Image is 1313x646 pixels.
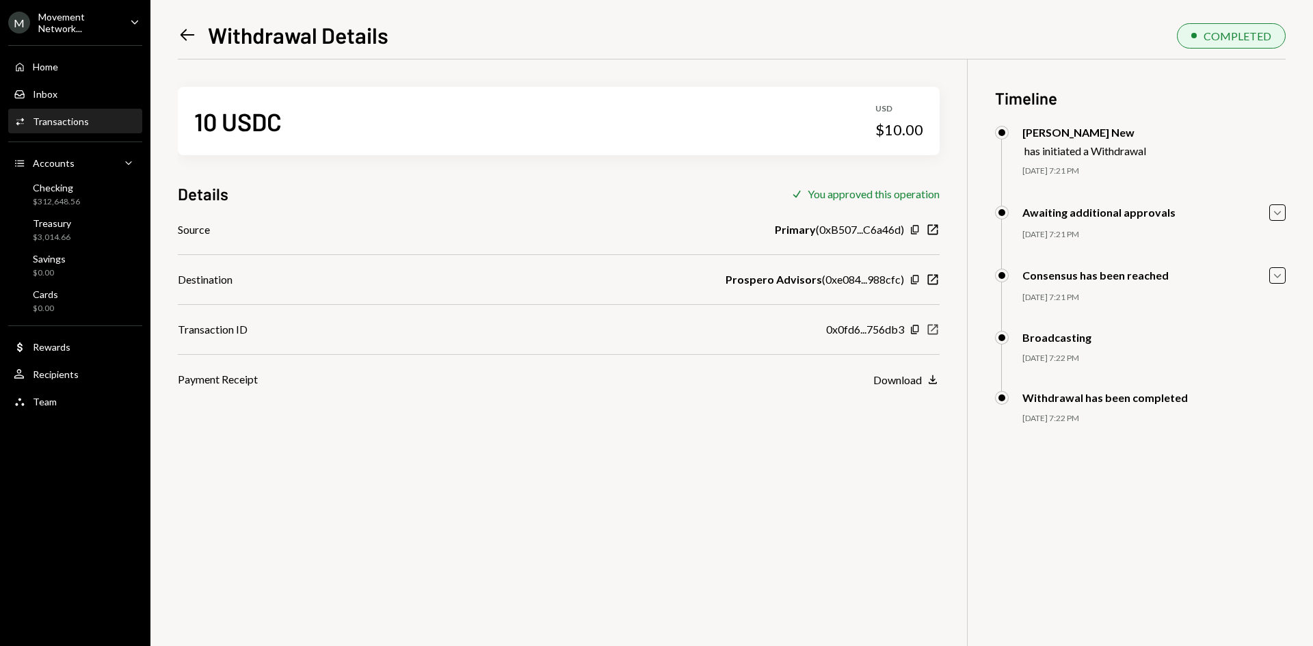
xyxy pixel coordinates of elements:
[178,321,248,338] div: Transaction ID
[1022,126,1146,139] div: [PERSON_NAME] New
[8,150,142,175] a: Accounts
[208,21,388,49] h1: Withdrawal Details
[775,221,816,238] b: Primary
[826,321,904,338] div: 0x0fd6...756db3
[178,183,228,205] h3: Details
[1022,165,1286,177] div: [DATE] 7:21 PM
[33,368,79,380] div: Recipients
[33,341,70,353] div: Rewards
[1022,331,1091,344] div: Broadcasting
[808,187,940,200] div: You approved this operation
[33,217,71,229] div: Treasury
[33,116,89,127] div: Transactions
[33,196,80,208] div: $312,648.56
[8,81,142,106] a: Inbox
[873,373,922,386] div: Download
[726,271,904,288] div: ( 0xe084...988cfc )
[33,182,80,193] div: Checking
[1022,292,1286,304] div: [DATE] 7:21 PM
[178,221,210,238] div: Source
[33,396,57,407] div: Team
[1022,269,1169,282] div: Consensus has been reached
[8,389,142,414] a: Team
[178,271,233,288] div: Destination
[1022,391,1188,404] div: Withdrawal has been completed
[8,12,30,33] div: M
[726,271,822,288] b: Prospero Advisors
[33,88,57,100] div: Inbox
[38,11,119,34] div: Movement Network...
[1022,206,1176,219] div: Awaiting additional approvals
[33,303,58,314] div: $0.00
[8,334,142,359] a: Rewards
[8,178,142,211] a: Checking$312,648.56
[8,54,142,79] a: Home
[1204,29,1271,42] div: COMPLETED
[1022,353,1286,364] div: [DATE] 7:22 PM
[875,103,923,115] div: USD
[1024,144,1146,157] div: has initiated a Withdrawal
[8,362,142,386] a: Recipients
[775,221,904,238] div: ( 0xB507...C6a46d )
[873,373,940,388] button: Download
[8,109,142,133] a: Transactions
[1022,413,1286,425] div: [DATE] 7:22 PM
[33,232,71,243] div: $3,014.66
[8,249,142,282] a: Savings$0.00
[33,61,58,72] div: Home
[33,288,58,300] div: Cards
[8,284,142,317] a: Cards$0.00
[33,267,66,279] div: $0.00
[178,371,258,388] div: Payment Receipt
[995,87,1286,109] h3: Timeline
[194,106,282,137] div: 10 USDC
[875,120,923,139] div: $10.00
[1022,229,1286,241] div: [DATE] 7:21 PM
[8,213,142,246] a: Treasury$3,014.66
[33,157,75,169] div: Accounts
[33,253,66,265] div: Savings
